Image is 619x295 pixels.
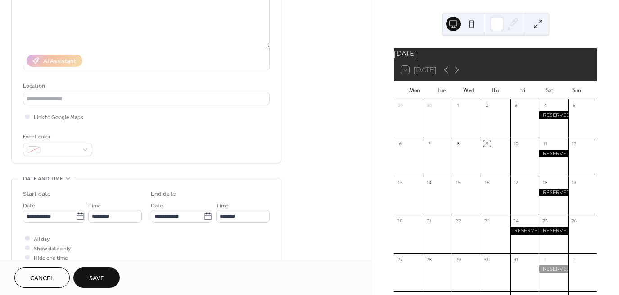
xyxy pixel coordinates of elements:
div: Fri [509,81,536,99]
div: 23 [483,217,490,224]
div: 9 [483,140,490,147]
div: RESERVED [510,227,539,235]
div: 22 [455,217,461,224]
div: 7 [425,140,432,147]
span: Time [88,201,101,211]
span: All day [34,235,50,244]
div: 6 [397,140,403,147]
div: 16 [483,179,490,185]
div: 26 [571,217,578,224]
span: Time [216,201,229,211]
div: [DATE] [394,48,597,59]
div: Location [23,81,268,91]
div: 3 [513,102,520,109]
div: Thu [482,81,509,99]
div: 31 [513,256,520,263]
div: 12 [571,140,578,147]
div: 29 [397,102,403,109]
div: 30 [483,256,490,263]
div: 2 [483,102,490,109]
div: RESERVED [539,265,568,273]
span: Cancel [30,274,54,283]
div: 5 [571,102,578,109]
div: 1 [455,102,461,109]
div: 2 [571,256,578,263]
span: Date [23,201,35,211]
span: Hide end time [34,254,68,263]
div: RESERVED [539,189,568,196]
div: 13 [397,179,403,185]
button: Cancel [14,267,70,288]
div: Event color [23,132,90,142]
div: 1 [542,256,548,263]
div: Sat [536,81,563,99]
div: 30 [425,102,432,109]
div: 24 [513,217,520,224]
span: Link to Google Maps [34,113,83,122]
div: 11 [542,140,548,147]
span: Date and time [23,174,63,184]
span: Date [151,201,163,211]
div: 20 [397,217,403,224]
div: 29 [455,256,461,263]
div: 28 [425,256,432,263]
div: 15 [455,179,461,185]
div: Mon [401,81,428,99]
div: 25 [542,217,548,224]
div: 27 [397,256,403,263]
button: Save [73,267,120,288]
div: 19 [571,179,578,185]
div: 14 [425,179,432,185]
div: 8 [455,140,461,147]
div: End date [151,189,176,199]
div: Sun [563,81,590,99]
div: Start date [23,189,51,199]
div: Wed [455,81,482,99]
div: 18 [542,179,548,185]
div: RESERVED [539,150,568,157]
div: RESERVED [539,111,568,119]
span: Show date only [34,244,71,254]
div: 10 [513,140,520,147]
div: 4 [542,102,548,109]
span: Save [89,274,104,283]
div: Tue [428,81,455,99]
div: RESERVED [539,227,568,235]
div: 21 [425,217,432,224]
div: 17 [513,179,520,185]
